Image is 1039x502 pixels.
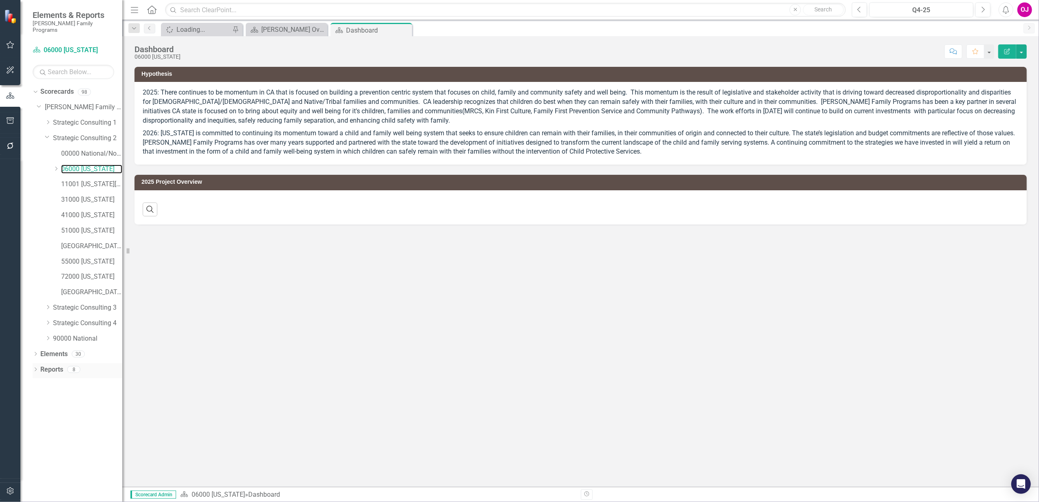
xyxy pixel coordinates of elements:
[815,6,832,13] span: Search
[143,88,1019,127] p: 2025: There continues to be momentum in CA that is focused on building a prevention centric syste...
[1017,2,1032,17] button: OJ
[53,134,122,143] a: Strategic Consulting 2
[803,4,844,15] button: Search
[61,226,122,236] a: 51000 [US_STATE]
[61,288,122,297] a: [GEOGRAPHIC_DATA]
[61,165,122,174] a: 06000 [US_STATE]
[40,350,68,359] a: Elements
[248,491,280,498] div: Dashboard
[78,88,91,95] div: 98
[130,491,176,499] span: Scorecard Admin
[180,490,575,500] div: »
[33,65,114,79] input: Search Below...
[61,211,122,220] a: 41000 [US_STATE]
[872,5,971,15] div: Q4-25
[61,257,122,266] a: 55000 [US_STATE]
[33,20,114,33] small: [PERSON_NAME] Family Programs
[261,24,325,35] div: [PERSON_NAME] Overview
[61,149,122,159] a: 00000 National/No Jurisdiction (SC2)
[176,24,230,35] div: Loading...
[135,45,181,54] div: Dashboard
[45,103,122,112] a: [PERSON_NAME] Family Programs
[67,366,80,373] div: 8
[53,118,122,128] a: Strategic Consulting 1
[61,180,122,189] a: 11001 [US_STATE][GEOGRAPHIC_DATA]
[141,71,1023,77] h3: Hypothesis
[53,334,122,343] a: 90000 National
[40,87,74,97] a: Scorecards
[72,350,85,357] div: 30
[53,303,122,313] a: Strategic Consulting 3
[61,195,122,205] a: 31000 [US_STATE]
[61,272,122,282] a: 72000 [US_STATE]
[141,179,1023,185] h3: 2025 Project Overview
[192,491,245,498] a: 06000 [US_STATE]
[3,9,19,24] img: ClearPoint Strategy
[163,24,230,35] a: Loading...
[165,3,846,17] input: Search ClearPoint...
[53,319,122,328] a: Strategic Consulting 4
[346,25,410,35] div: Dashboard
[1011,474,1031,494] div: Open Intercom Messenger
[40,365,63,374] a: Reports
[869,2,973,17] button: Q4-25
[33,10,114,20] span: Elements & Reports
[61,242,122,251] a: [GEOGRAPHIC_DATA][US_STATE]
[33,46,114,55] a: 06000 [US_STATE]
[135,54,181,60] div: 06000 [US_STATE]
[248,24,325,35] a: [PERSON_NAME] Overview
[143,127,1019,157] p: 2026: [US_STATE] is committed to continuing its momentum toward a child and family well being sys...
